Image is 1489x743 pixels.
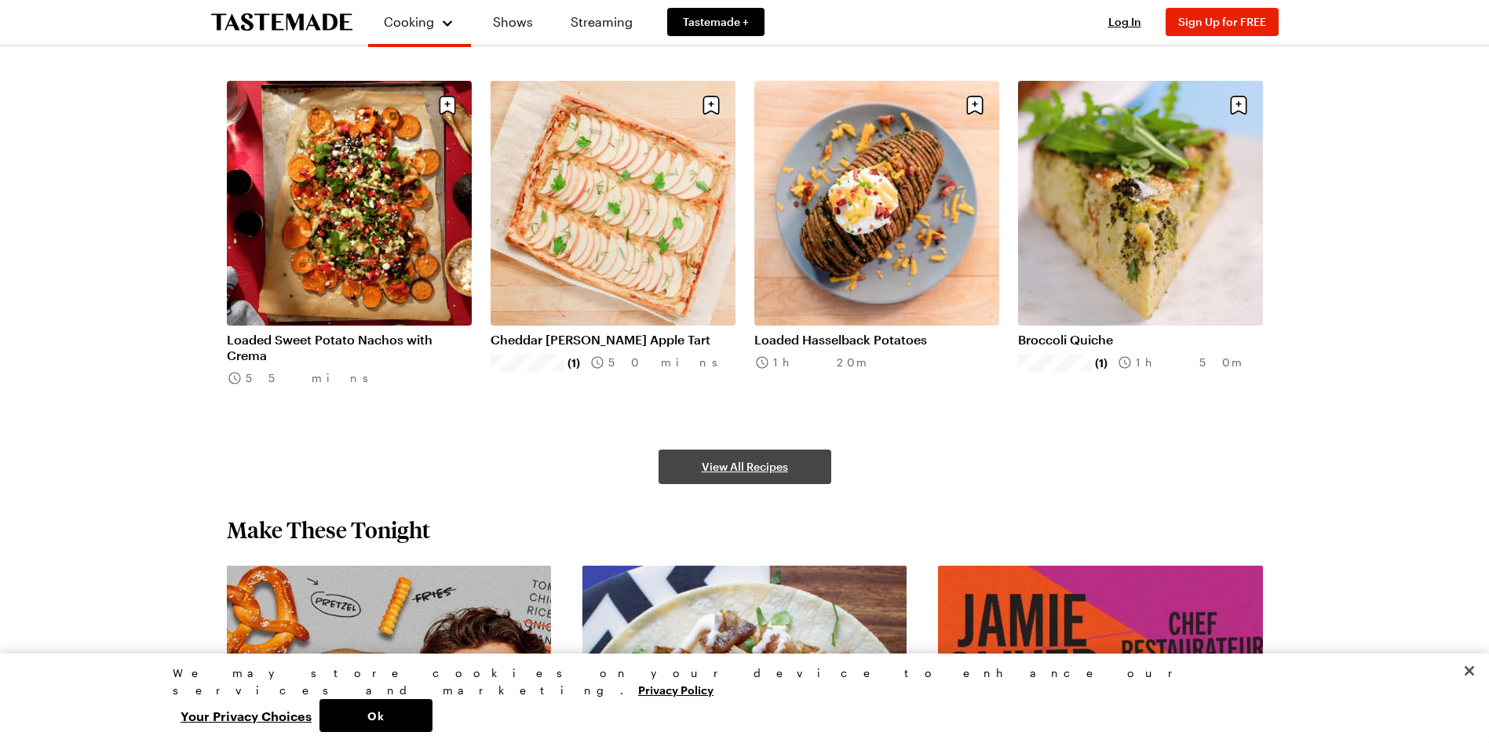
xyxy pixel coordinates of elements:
[960,90,990,120] button: Save recipe
[173,699,319,732] button: Your Privacy Choices
[1166,8,1279,36] button: Sign Up for FREE
[667,8,765,36] a: Tastemade +
[754,332,999,348] a: Loaded Hasselback Potatoes
[659,450,831,484] a: View All Recipes
[211,13,352,31] a: To Tastemade Home Page
[1178,15,1266,28] span: Sign Up for FREE
[384,6,455,38] button: Cooking
[1093,14,1156,30] button: Log In
[683,14,749,30] span: Tastemade +
[696,90,726,120] button: Save recipe
[582,567,827,582] a: View full content for Weeknight Favorites
[1452,654,1487,688] button: Close
[702,459,788,475] span: View All Recipes
[491,332,735,348] a: Cheddar [PERSON_NAME] Apple Tart
[1018,332,1263,348] a: Broccoli Quiche
[938,567,1228,582] a: View full content for Recipes by Jamie Oliver
[1108,15,1141,28] span: Log In
[432,90,462,120] button: Save recipe
[173,665,1303,699] div: We may store cookies on your device to enhance our services and marketing.
[227,567,440,582] a: View full content for Struggle Meals
[638,682,713,697] a: More information about your privacy, opens in a new tab
[319,699,432,732] button: Ok
[227,515,430,544] h2: Make These Tonight
[1224,90,1254,120] button: Save recipe
[384,14,434,29] span: Cooking
[173,665,1303,732] div: Privacy
[227,332,472,363] a: Loaded Sweet Potato Nachos with Crema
